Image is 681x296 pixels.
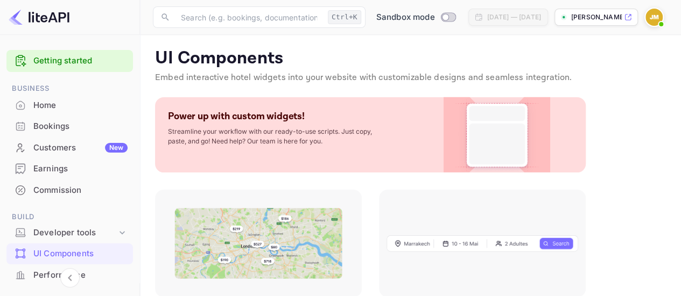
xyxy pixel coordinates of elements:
[387,235,578,252] img: Search Frame
[155,71,666,84] p: Embed interactive hotel widgets into your website with customizable designs and seamless integrat...
[6,116,133,137] div: Bookings
[9,9,69,26] img: LiteAPI logo
[6,265,133,286] div: Performance
[168,110,305,122] p: Power up with custom widgets!
[376,11,435,24] span: Sandbox mode
[6,138,133,158] div: CustomersNew
[6,116,133,136] a: Bookings
[33,184,128,197] div: Commission
[6,138,133,157] a: CustomersNew
[6,265,133,285] a: Performance
[328,10,361,24] div: Ctrl+K
[33,163,128,175] div: Earnings
[33,227,117,239] div: Developer tools
[6,158,133,178] a: Earnings
[6,211,133,223] span: Build
[645,9,663,26] img: Juan Molina
[6,243,133,264] div: UI Components
[453,97,540,172] img: Custom Widget PNG
[6,83,133,95] span: Business
[174,6,324,28] input: Search (e.g. bookings, documentation)
[105,143,128,153] div: New
[168,127,383,146] p: Streamline your workflow with our ready-to-use scripts. Just copy, paste, and go! Need help? Our ...
[6,243,133,263] a: UI Components
[571,12,622,22] p: [PERSON_NAME]-bqqby.nuit...
[6,50,133,72] div: Getting started
[6,158,133,179] div: Earnings
[33,99,128,112] div: Home
[33,142,128,154] div: Customers
[33,55,128,67] a: Getting started
[372,11,460,24] div: Switch to Production mode
[60,268,80,287] button: Collapse navigation
[6,95,133,115] a: Home
[6,223,133,242] div: Developer tools
[33,269,128,281] div: Performance
[6,95,133,116] div: Home
[6,180,133,200] a: Commission
[6,180,133,201] div: Commission
[487,12,541,22] div: [DATE] — [DATE]
[33,120,128,133] div: Bookings
[33,248,128,260] div: UI Components
[174,208,342,279] img: Map Frame
[155,48,666,69] p: UI Components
